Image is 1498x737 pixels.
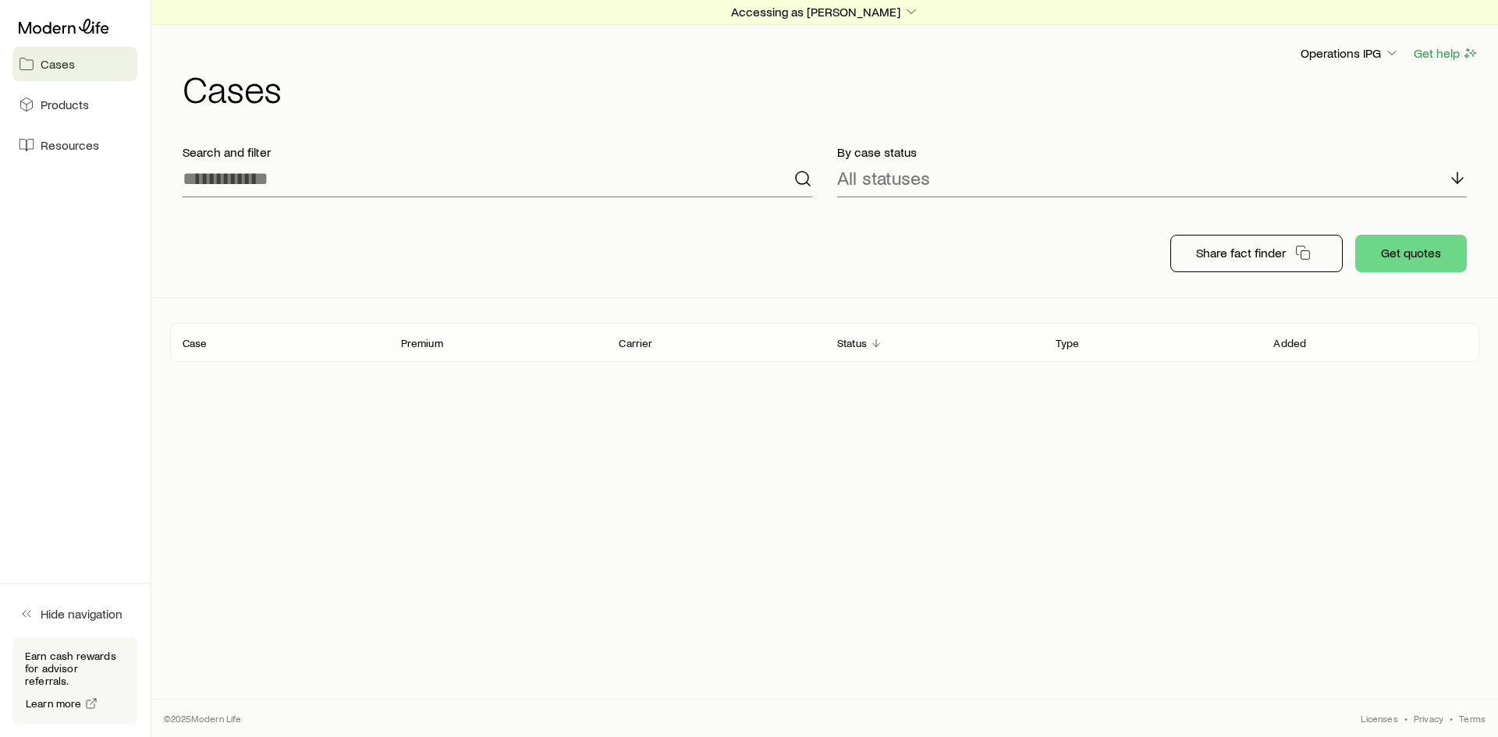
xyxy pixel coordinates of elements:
[12,47,137,81] a: Cases
[41,97,89,112] span: Products
[1355,235,1467,272] button: Get quotes
[1459,712,1486,725] a: Terms
[41,137,99,153] span: Resources
[837,144,1467,160] p: By case status
[1273,337,1306,349] p: Added
[26,698,82,709] span: Learn more
[1300,44,1400,63] button: Operations IPG
[1414,712,1443,725] a: Privacy
[1301,45,1400,61] p: Operations IPG
[1056,337,1080,349] p: Type
[12,128,137,162] a: Resources
[1404,712,1407,725] span: •
[183,337,208,349] p: Case
[12,637,137,725] div: Earn cash rewards for advisor referrals.Learn more
[170,323,1479,362] div: Client cases
[837,337,867,349] p: Status
[1170,235,1343,272] button: Share fact finder
[1196,245,1286,260] p: Share fact finder
[619,337,652,349] p: Carrier
[12,87,137,122] a: Products
[41,56,75,72] span: Cases
[183,144,812,160] p: Search and filter
[164,712,242,725] p: © 2025 Modern Life
[25,650,125,687] p: Earn cash rewards for advisor referrals.
[1413,44,1479,62] button: Get help
[731,4,919,19] p: Accessing as [PERSON_NAME]
[41,606,122,622] span: Hide navigation
[1450,712,1453,725] span: •
[837,167,930,189] p: All statuses
[183,69,1479,107] h1: Cases
[12,597,137,631] button: Hide navigation
[401,337,443,349] p: Premium
[1361,712,1397,725] a: Licenses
